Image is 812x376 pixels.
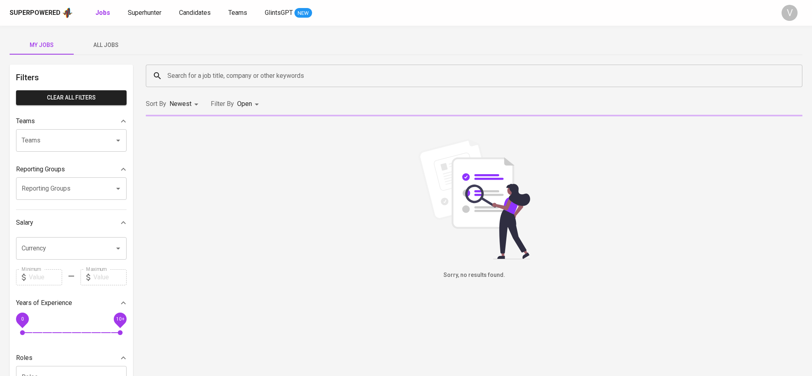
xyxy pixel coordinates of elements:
a: Candidates [179,8,212,18]
span: Teams [228,9,247,16]
p: Newest [169,99,191,109]
p: Salary [16,218,33,228]
span: Open [237,100,252,108]
a: Superpoweredapp logo [10,7,73,19]
span: Clear All filters [22,93,120,103]
h6: Sorry, no results found. [146,271,802,280]
div: Newest [169,97,201,112]
img: file_searching.svg [414,139,534,259]
input: Value [29,269,62,285]
span: NEW [294,9,312,17]
span: All Jobs [79,40,133,50]
a: Teams [228,8,249,18]
div: Superpowered [10,8,60,18]
button: Open [113,183,124,194]
button: Clear All filters [16,90,127,105]
p: Teams [16,116,35,126]
img: app logo [62,7,73,19]
p: Roles [16,353,32,363]
p: Sort By [146,99,166,109]
div: Teams [16,113,127,129]
span: Candidates [179,9,211,16]
button: Open [113,135,124,146]
input: Value [93,269,127,285]
button: Open [113,243,124,254]
p: Filter By [211,99,234,109]
h6: Filters [16,71,127,84]
div: Salary [16,215,127,231]
div: Years of Experience [16,295,127,311]
div: V [782,5,798,21]
a: Superhunter [128,8,163,18]
a: GlintsGPT NEW [265,8,312,18]
span: Superhunter [128,9,161,16]
span: 0 [21,316,24,321]
b: Jobs [95,9,110,16]
span: 10+ [116,316,124,321]
p: Reporting Groups [16,165,65,174]
p: Years of Experience [16,298,72,308]
div: Open [237,97,262,112]
span: GlintsGPT [265,9,293,16]
div: Roles [16,350,127,366]
a: Jobs [95,8,112,18]
span: My Jobs [14,40,69,50]
div: Reporting Groups [16,161,127,177]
